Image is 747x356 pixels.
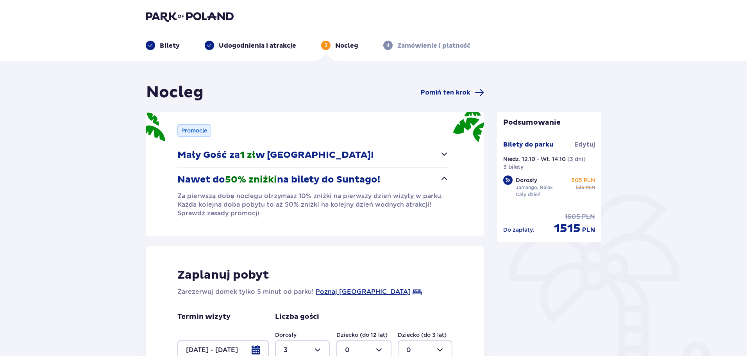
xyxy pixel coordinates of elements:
p: Cały dzień [516,191,540,198]
div: 4Zamówienie i płatność [383,41,470,50]
span: 1515 [554,221,581,236]
p: 3 bilety [503,163,524,171]
p: ( 3 dni ) [567,155,586,163]
p: Dorosły [516,176,537,184]
div: Udogodnienia i atrakcje [205,41,296,50]
p: Jamango, Relax [516,184,553,191]
img: Park of Poland logo [146,11,234,22]
span: 535 [576,184,584,191]
a: Sprawdź zasady promocji [177,209,259,218]
span: PLN [586,184,595,191]
p: Udogodnienia i atrakcje [219,41,296,50]
span: 50% zniżki [225,174,277,186]
p: Za pierwszą dobę noclegu otrzymasz 10% zniżki na pierwszy dzień wizyty w parku. Każda kolejna dob... [177,192,449,218]
h1: Nocleg [146,83,204,102]
button: Nawet do50% zniżkina bilety do Suntago! [177,168,449,192]
p: Zamówienie i płatność [397,41,470,50]
div: 3 x [503,175,513,185]
div: Bilety [146,41,180,50]
label: Dziecko (do 12 lat) [336,331,388,339]
p: Do zapłaty : [503,226,534,234]
span: PLN [582,213,595,221]
p: Termin wizyty [177,312,231,322]
p: Nawet do na bilety do Suntago! [177,174,380,186]
p: Podsumowanie [497,118,602,127]
div: Nawet do50% zniżkina bilety do Suntago! [177,192,449,218]
p: Bilety [160,41,180,50]
p: 4 [386,42,390,49]
a: Poznaj [GEOGRAPHIC_DATA] [316,287,411,297]
p: Mały Gość za w [GEOGRAPHIC_DATA]! [177,149,373,161]
p: 505 PLN [571,176,595,184]
p: Promocje [181,127,207,134]
a: Pomiń ten krok [421,88,484,97]
p: Zaplanuj pobyt [177,268,269,283]
p: Nocleg [335,41,358,50]
span: PLN [582,226,595,234]
span: Edytuj [574,140,595,149]
span: 1605 [565,213,580,221]
span: 1 zł [240,149,256,161]
p: Niedz. 12.10 - Wt. 14.10 [503,155,566,163]
label: Dorosły [275,331,297,339]
label: Dziecko (do 3 lat) [398,331,447,339]
p: Zarezerwuj domek tylko 5 minut od parku! [177,287,314,297]
div: 3Nocleg [321,41,358,50]
p: Liczba gości [275,312,319,322]
span: Pomiń ten krok [421,88,470,97]
p: Bilety do parku [503,140,554,149]
p: 3 [325,42,327,49]
button: Mały Gość za1 złw [GEOGRAPHIC_DATA]! [177,143,449,167]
